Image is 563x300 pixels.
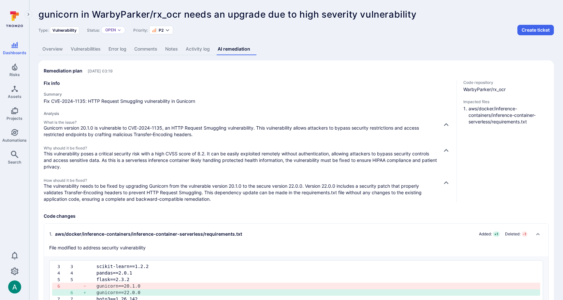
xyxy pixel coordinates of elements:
pre: gunicorn==20.1.0 [96,283,535,289]
a: Activity log [182,43,214,55]
pre: flask==2.3.2 [96,276,535,283]
i: Expand navigation menu [26,12,31,17]
span: Search [8,160,21,165]
button: Create ticket [517,25,554,35]
span: Automations [2,138,27,143]
a: Comments [130,43,161,55]
div: Arjan Dehar [8,280,21,293]
a: Overview [38,43,67,55]
h3: Code changes [44,213,549,219]
img: ACg8ocLSa5mPYBaXNx3eFu_EmspyJX0laNWN7cXOFirfQ7srZveEpg=s96-c [8,280,21,293]
button: Expand dropdown [117,28,121,32]
pre: pandas==2.0.1 [96,270,535,276]
div: Alert tabs [38,43,554,55]
h3: Fix info [44,80,451,87]
span: How should it be fixed? [44,178,437,183]
li: aws/docker/inference-containers/inference-container-serverless/requirements.txt [469,105,549,125]
span: Projects [7,116,22,121]
span: P2 [159,28,164,33]
pre: scikit-learn==1.2.2 [96,263,535,270]
span: WarbyParker/rx_ocr [463,86,549,93]
span: Impacted files [463,99,549,104]
button: Open [105,27,116,33]
span: Assets [8,94,22,99]
p: File modified to address security vulnerability [49,245,146,251]
span: Added: [479,231,492,237]
span: gunicorn in WarbyParker/rx_ocr needs an upgrade due to high severity vulnerability [38,9,416,20]
div: 5 [57,276,70,283]
p: Gunicorn version 20.1.0 is vulnerable to CVE-2024-1135, an HTTP Request Smuggling vulnerability. ... [44,125,437,138]
span: Only visible to Tromzo users [88,69,113,73]
span: Dashboards [3,50,26,55]
span: - 1 [522,231,527,237]
div: - [83,283,96,289]
span: Risks [9,72,20,77]
span: Fix CVE-2024-1135: HTTP Request Smuggling vulnerability in Gunicorn [44,98,451,104]
a: Notes [161,43,182,55]
p: This vulnerability poses a critical security risk with a high CVSS score of 8.2. It can be easily... [44,150,437,170]
span: 1 . [49,231,52,237]
span: Why should it be fixed? [44,146,437,150]
a: Error log [105,43,130,55]
div: aws/docker/inference-containers/inference-container-serverless/requirements.txt [49,231,242,237]
div: Vulnerability [50,26,79,34]
span: Code repository [463,80,549,85]
a: Vulnerabilities [67,43,105,55]
button: P2 [152,27,164,33]
div: + [83,289,96,296]
p: The vulnerability needs to be fixed by upgrading Gunicorn from the vulnerable version 20.1.0 to t... [44,183,437,202]
span: Type: [38,28,49,33]
div: 3 [57,263,70,270]
span: Status: [87,28,100,33]
div: 3 [70,263,83,270]
span: Priority: [133,28,148,33]
span: What is the issue? [44,120,437,125]
div: 6 [70,289,83,296]
h2: Remediation plan [44,68,82,74]
h4: Summary [44,92,451,97]
a: AI remediation [214,43,254,55]
div: 4 [70,270,83,276]
div: 6 [57,283,70,289]
button: Expand navigation menu [24,10,32,18]
div: 5 [70,276,83,283]
div: 4 [57,270,70,276]
span: + 1 [493,231,499,237]
div: Collapse [44,224,548,256]
button: Expand dropdown [165,27,170,33]
h4: Analysis [44,111,451,116]
pre: gunicorn==22.0.0 [96,289,535,296]
span: Deleted: [505,231,520,237]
